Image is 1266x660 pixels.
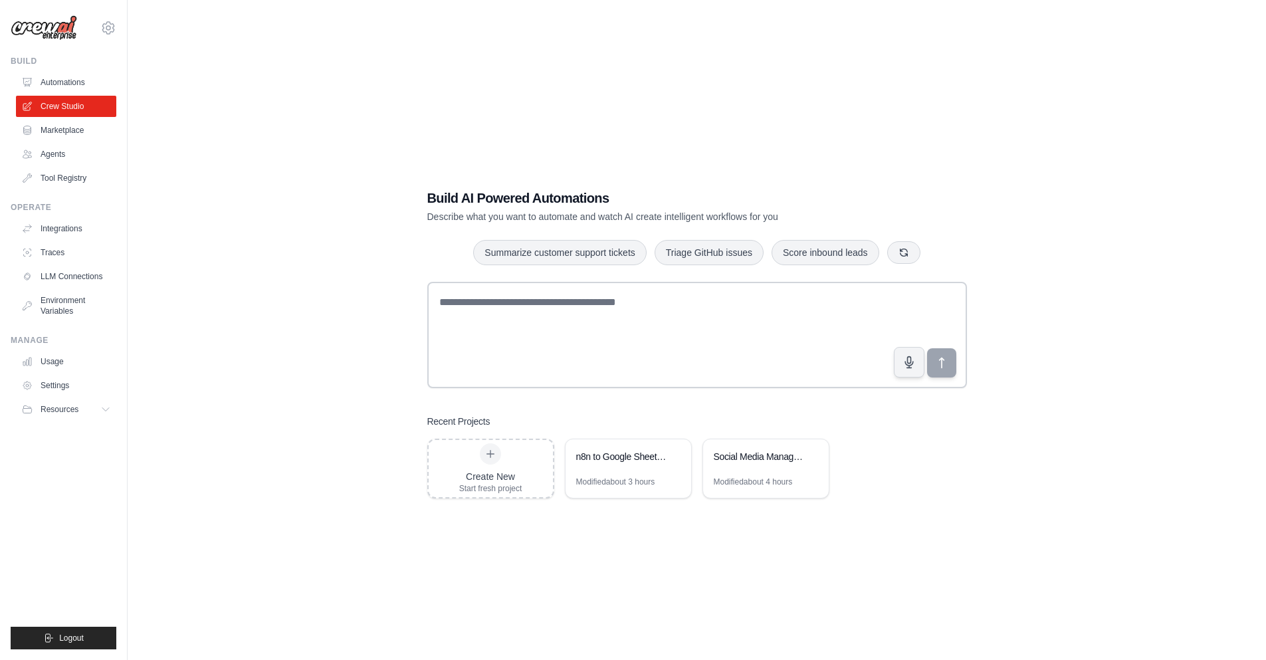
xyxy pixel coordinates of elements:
[41,404,78,415] span: Resources
[16,167,116,189] a: Tool Registry
[887,241,920,264] button: Get new suggestions
[459,483,522,494] div: Start fresh project
[16,72,116,93] a: Automations
[655,240,764,265] button: Triage GitHub issues
[576,477,655,487] div: Modified about 3 hours
[427,189,874,207] h1: Build AI Powered Automations
[11,56,116,66] div: Build
[59,633,84,643] span: Logout
[427,210,874,223] p: Describe what you want to automate and watch AI create intelligent workflows for you
[894,347,924,378] button: Click to speak your automation idea
[11,15,77,41] img: Logo
[459,470,522,483] div: Create New
[16,218,116,239] a: Integrations
[473,240,646,265] button: Summarize customer support tickets
[16,144,116,165] a: Agents
[576,450,667,463] div: n8n to Google Sheets Log Tracker
[11,202,116,213] div: Operate
[16,375,116,396] a: Settings
[16,242,116,263] a: Traces
[427,415,490,428] h3: Recent Projects
[714,450,805,463] div: Social Media Management Automation
[11,627,116,649] button: Logout
[1200,596,1266,660] iframe: Chat Widget
[16,96,116,117] a: Crew Studio
[16,290,116,322] a: Environment Variables
[16,351,116,372] a: Usage
[16,399,116,420] button: Resources
[16,266,116,287] a: LLM Connections
[714,477,793,487] div: Modified about 4 hours
[16,120,116,141] a: Marketplace
[11,335,116,346] div: Manage
[772,240,879,265] button: Score inbound leads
